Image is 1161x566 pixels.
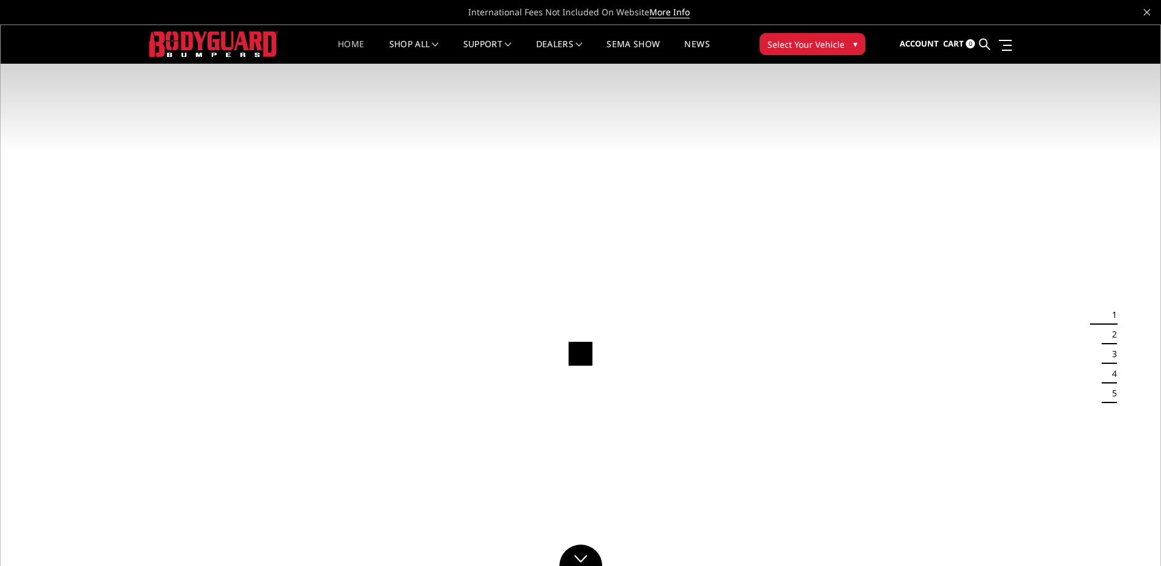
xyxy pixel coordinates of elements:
a: Dealers [536,40,583,64]
a: shop all [389,40,439,64]
a: Home [338,40,364,64]
a: More Info [649,6,690,18]
span: Cart [943,38,964,49]
span: 0 [966,39,975,48]
a: SEMA Show [607,40,660,64]
span: Select Your Vehicle [767,38,845,51]
span: Account [900,38,939,49]
a: Cart 0 [943,28,975,61]
span: ▾ [853,37,857,50]
img: BODYGUARD BUMPERS [149,31,278,56]
button: 3 of 5 [1105,344,1117,364]
a: News [684,40,709,64]
button: 5 of 5 [1105,383,1117,403]
a: Click to Down [559,545,602,566]
button: 1 of 5 [1105,305,1117,325]
button: 2 of 5 [1105,325,1117,344]
a: Account [900,28,939,61]
button: 4 of 5 [1105,364,1117,383]
button: Select Your Vehicle [760,33,865,55]
a: Support [463,40,512,64]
